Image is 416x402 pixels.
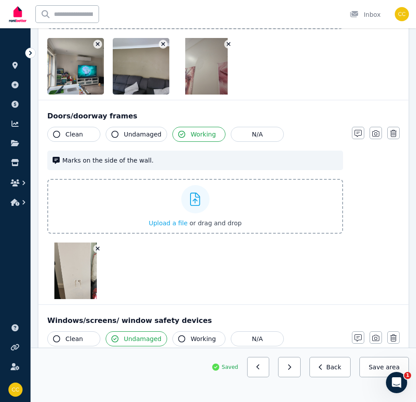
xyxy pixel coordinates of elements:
[395,7,409,21] img: Charles Chaaya
[7,49,35,55] span: ORGANISE
[54,243,97,299] img: 20250723_150046.jpg
[65,334,83,343] span: Clean
[65,130,83,139] span: Clean
[185,38,228,95] img: 20250723_140714.jpg
[47,111,400,121] div: Doors/doorway frames
[404,372,411,379] span: 1
[106,127,167,142] button: Undamaged
[62,156,338,165] span: Marks on the side of the wall.
[47,315,400,326] div: Windows/screens/ window safety devices
[47,127,100,142] button: Clean
[124,130,161,139] span: Undamaged
[386,372,407,393] iframe: Intercom live chat
[231,127,284,142] button: N/A
[309,357,351,377] button: Back
[231,331,284,346] button: N/A
[7,3,28,25] img: RentBetter
[190,220,242,227] span: or drag and drop
[113,38,188,95] img: 20250723_140635.jpg
[191,130,216,139] span: Working
[106,331,167,346] button: Undamaged
[350,10,381,19] div: Inbox
[386,363,400,372] span: area
[222,364,238,371] span: Saved
[8,383,23,397] img: Charles Chaaya
[172,331,225,346] button: Working
[124,334,161,343] span: Undamaged
[149,219,241,228] button: Upload a file or drag and drop
[172,127,225,142] button: Working
[47,38,123,95] img: 20250723_140626.jpg
[47,331,100,346] button: Clean
[149,220,187,227] span: Upload a file
[191,334,216,343] span: Working
[359,357,409,377] button: Save area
